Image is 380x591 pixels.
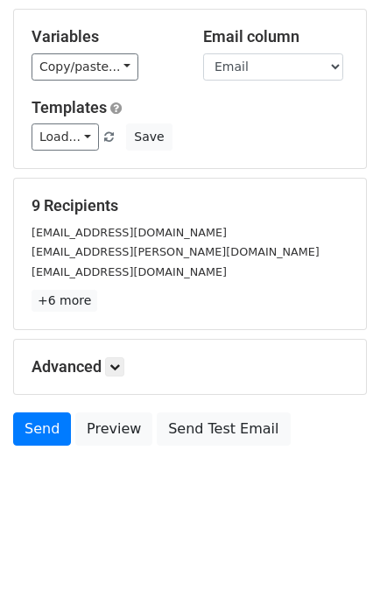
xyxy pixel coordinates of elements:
[126,123,172,151] button: Save
[292,507,380,591] iframe: Chat Widget
[32,226,227,239] small: [EMAIL_ADDRESS][DOMAIN_NAME]
[32,123,99,151] a: Load...
[32,245,320,258] small: [EMAIL_ADDRESS][PERSON_NAME][DOMAIN_NAME]
[32,27,177,46] h5: Variables
[13,412,71,446] a: Send
[157,412,290,446] a: Send Test Email
[75,412,152,446] a: Preview
[32,357,348,376] h5: Advanced
[32,265,227,278] small: [EMAIL_ADDRESS][DOMAIN_NAME]
[32,196,348,215] h5: 9 Recipients
[203,27,348,46] h5: Email column
[32,98,107,116] a: Templates
[32,53,138,81] a: Copy/paste...
[32,290,97,312] a: +6 more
